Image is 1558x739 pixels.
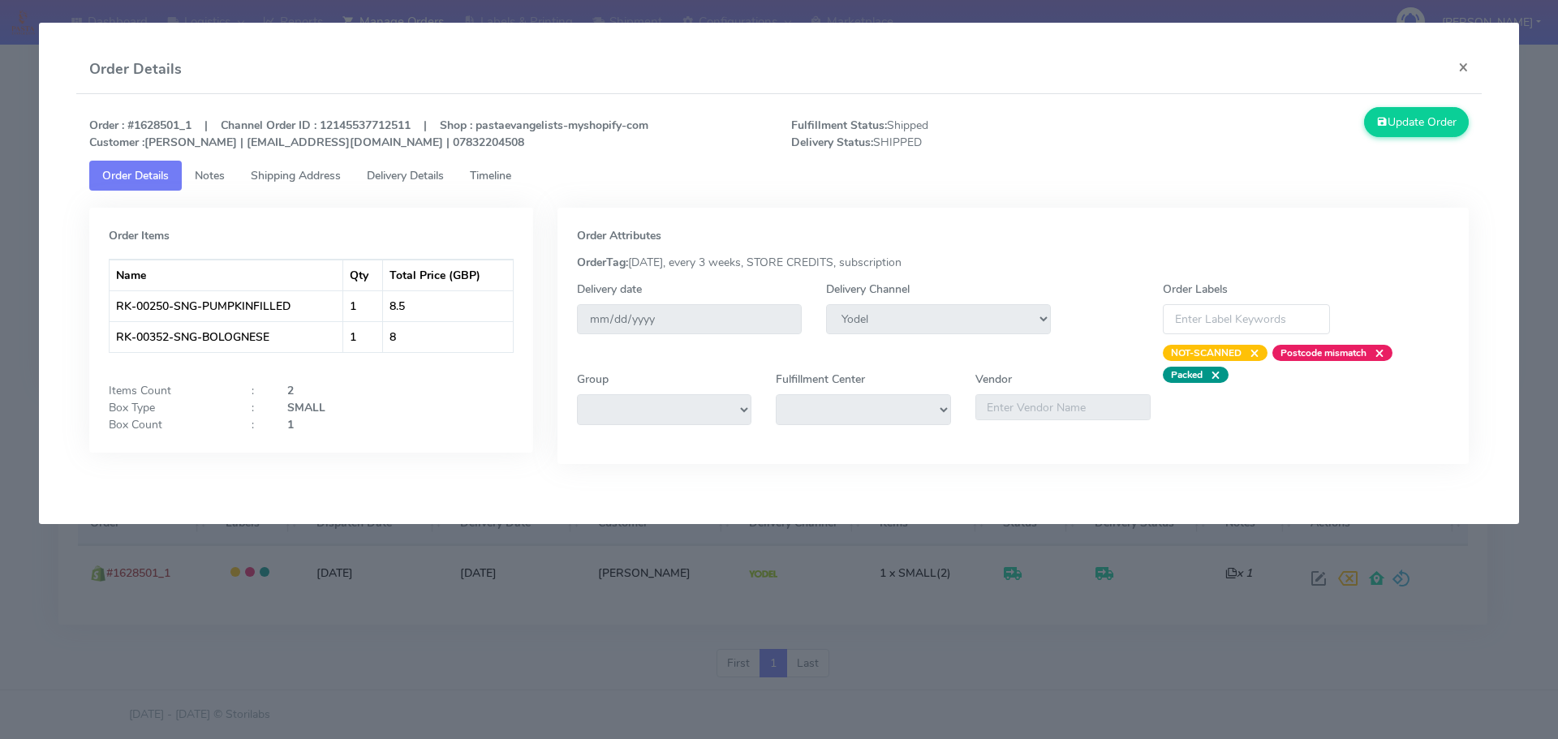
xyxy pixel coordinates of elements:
[1242,345,1259,361] span: ×
[110,321,343,352] td: RK-00352-SNG-BOLOGNESE
[383,290,512,321] td: 8.5
[367,168,444,183] span: Delivery Details
[791,135,873,150] strong: Delivery Status:
[97,399,239,416] div: Box Type
[97,416,239,433] div: Box Count
[251,168,341,183] span: Shipping Address
[287,417,294,432] strong: 1
[383,321,512,352] td: 8
[791,118,887,133] strong: Fulfillment Status:
[1163,304,1330,334] input: Enter Label Keywords
[239,399,275,416] div: :
[239,382,275,399] div: :
[239,416,275,433] div: :
[89,161,1470,191] ul: Tabs
[102,168,169,183] span: Order Details
[776,371,865,388] label: Fulfillment Center
[1364,107,1470,137] button: Update Order
[287,383,294,398] strong: 2
[779,117,1130,151] span: Shipped SHIPPED
[89,118,648,150] strong: Order : #1628501_1 | Channel Order ID : 12145537712511 | Shop : pastaevangelists-myshopify-com [P...
[975,371,1012,388] label: Vendor
[195,168,225,183] span: Notes
[1171,368,1203,381] strong: Packed
[470,168,511,183] span: Timeline
[826,281,910,298] label: Delivery Channel
[343,321,384,352] td: 1
[565,254,1462,271] div: [DATE], every 3 weeks, STORE CREDITS, subscription
[89,58,182,80] h4: Order Details
[89,135,144,150] strong: Customer :
[1445,45,1482,88] button: Close
[975,394,1151,420] input: Enter Vendor Name
[109,228,170,243] strong: Order Items
[287,400,325,415] strong: SMALL
[110,290,343,321] td: RK-00250-SNG-PUMPKINFILLED
[1203,367,1220,383] span: ×
[97,382,239,399] div: Items Count
[343,260,384,290] th: Qty
[577,281,642,298] label: Delivery date
[1280,346,1366,359] strong: Postcode mismatch
[577,371,609,388] label: Group
[577,255,628,270] strong: OrderTag:
[577,228,661,243] strong: Order Attributes
[383,260,512,290] th: Total Price (GBP)
[1366,345,1384,361] span: ×
[1171,346,1242,359] strong: NOT-SCANNED
[343,290,384,321] td: 1
[1163,281,1228,298] label: Order Labels
[110,260,343,290] th: Name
